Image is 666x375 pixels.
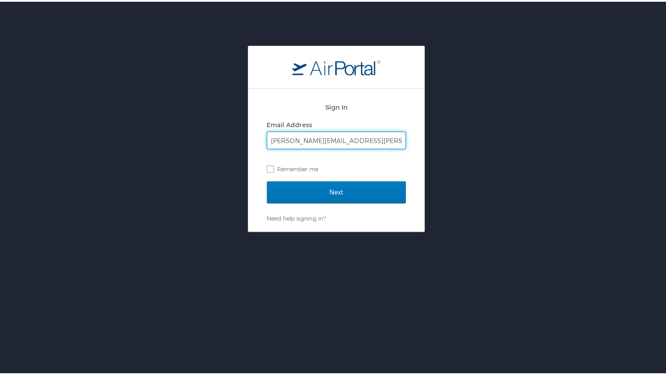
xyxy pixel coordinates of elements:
[267,213,326,220] a: Need help signing in?
[267,161,406,174] label: Remember me
[267,119,312,127] label: Email Address
[292,58,380,74] img: logo
[267,100,406,110] h2: Sign In
[267,180,406,202] input: Next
